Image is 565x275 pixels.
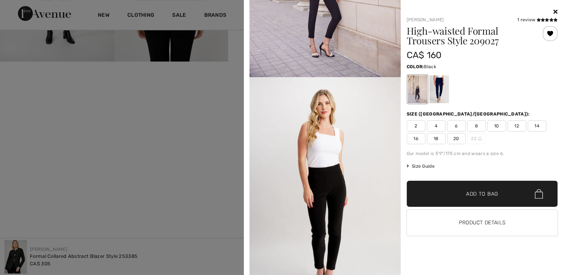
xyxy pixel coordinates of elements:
[407,26,533,45] h1: High-waisted Formal Trousers Style 209027
[507,120,526,132] span: 12
[407,120,425,132] span: 2
[427,120,446,132] span: 4
[407,50,442,60] span: CA$ 160
[407,75,427,103] div: Black
[407,64,424,69] span: Color:
[407,133,425,144] span: 16
[466,190,498,198] span: Add to Bag
[467,133,486,144] span: 22
[407,181,558,207] button: Add to Bag
[528,120,546,132] span: 14
[407,150,558,157] div: Our model is 5'9"/175 cm and wears a size 6.
[517,16,558,23] div: 1 review
[478,137,482,140] img: ring-m.svg
[407,210,558,236] button: Product Details
[17,5,32,12] span: Help
[407,163,435,170] span: Size Guide
[427,133,446,144] span: 18
[447,133,466,144] span: 20
[429,75,448,103] div: Midnight
[467,120,486,132] span: 8
[407,111,531,117] div: Size ([GEOGRAPHIC_DATA]/[GEOGRAPHIC_DATA]):
[424,64,436,69] span: Black
[535,189,543,199] img: Bag.svg
[447,120,466,132] span: 6
[407,17,444,22] a: [PERSON_NAME]
[487,120,506,132] span: 10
